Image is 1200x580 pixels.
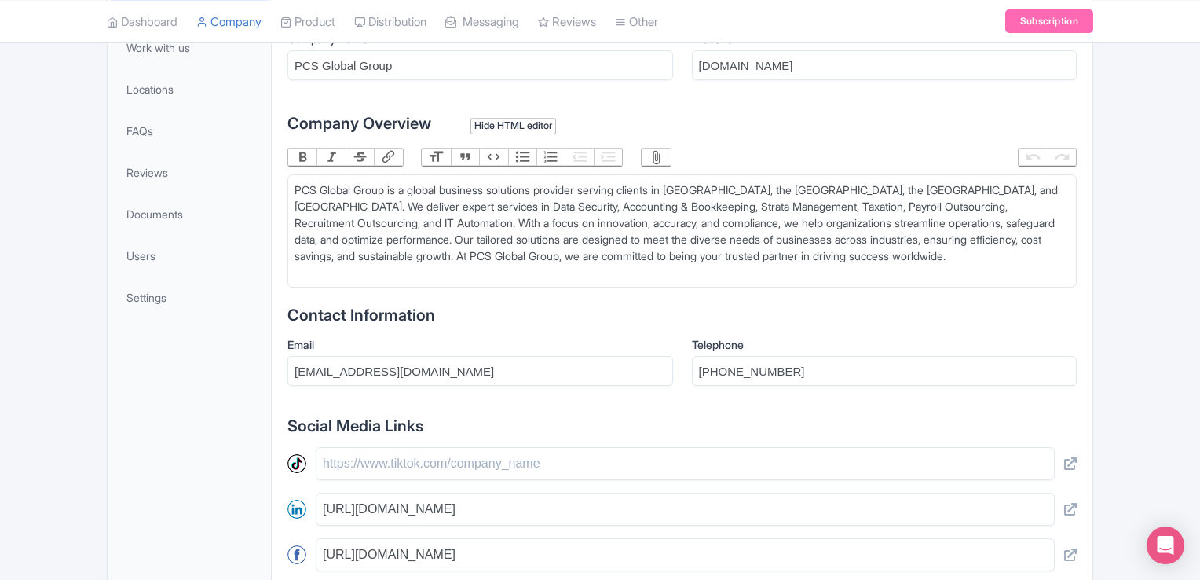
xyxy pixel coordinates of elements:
span: Email [287,338,314,351]
button: Bold [288,149,316,166]
input: https://www.tiktok.com/company_name [316,447,1055,480]
button: Bullets [508,149,536,166]
button: Strikethrough [346,149,374,166]
span: Telephone [692,338,744,351]
h2: Social Media Links [287,417,1077,435]
button: Decrease Level [565,149,593,166]
a: Work with us [111,30,268,65]
button: Link [374,149,402,166]
div: Hide HTML editor [470,118,556,134]
div: Open Intercom Messenger [1147,527,1184,564]
a: Subscription [1005,9,1093,33]
span: Company Overview [287,114,431,133]
input: https://www.linkedin.com/company/name [316,493,1055,526]
span: Documents [126,206,183,222]
button: Numbers [536,149,565,166]
h2: Contact Information [287,307,1077,324]
button: Heading [422,149,450,166]
a: Documents [111,196,268,232]
span: Locations [126,81,174,97]
button: Code [479,149,507,166]
div: PCS Global Group is a global business solutions provider serving clients in [GEOGRAPHIC_DATA], th... [295,182,1070,281]
a: Settings [111,280,268,315]
button: Redo [1048,149,1076,166]
a: Reviews [111,155,268,190]
a: Locations [111,72,268,107]
span: Users [126,248,155,264]
img: facebook-round-01-50ddc191f871d4ecdbe8252d2011563a.svg [287,545,306,564]
button: Undo [1019,149,1047,166]
span: Reviews [126,164,168,181]
input: https://www.facebook.com/company_name [316,538,1055,571]
img: linkedin-round-01-4bc9326eb20f8e88ec4be7e8773b84b7.svg [287,500,306,519]
button: Quote [451,149,479,166]
img: tiktok-round-01-ca200c7ba8d03f2cade56905edf8567d.svg [287,454,306,473]
span: Settings [126,289,166,306]
a: FAQs [111,113,268,149]
button: Italic [316,149,345,166]
span: FAQs [126,123,153,139]
button: Attach Files [642,149,670,166]
a: Users [111,238,268,273]
button: Increase Level [594,149,622,166]
span: Work with us [126,39,190,56]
